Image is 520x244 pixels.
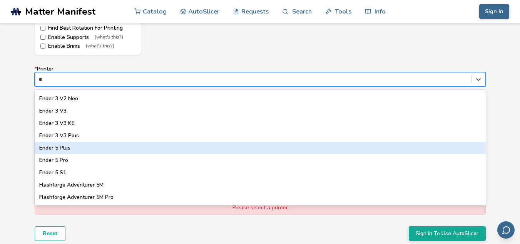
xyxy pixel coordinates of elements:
[35,117,486,130] div: Ender 3 V3 KE
[35,204,486,216] div: Prusa I3 MK3
[35,191,486,204] div: Flashforge Adventurer 5M Pro
[40,26,45,31] input: Find Best Rotation For Printing
[40,43,135,49] label: Enable Brims
[35,167,486,179] div: Ender 5 S1
[95,35,123,40] span: (what's this?)
[409,226,486,241] button: Sign In To Use AutoSlicer
[40,44,45,49] input: Enable Brims(what's this?)
[35,226,65,241] button: Reset
[35,179,486,191] div: Flashforge Adventurer 5M
[35,154,486,167] div: Ender 5 Pro
[497,221,515,239] button: Send feedback via email
[35,66,486,87] label: Printer
[479,4,509,19] button: Sign In
[40,34,135,40] label: Enable Supports
[35,142,486,154] div: Ender 5 Plus
[86,44,114,49] span: (what's this?)
[40,25,135,31] label: Find Best Rotation For Printing
[35,105,486,117] div: Ender 3 V3
[39,76,43,82] input: *PrinterElegoo Neptune 4 MaxElegoo Neptune 4 PlusElegoo Neptune XEnder 3Ender 3 MaxEnder 3 NeoEnd...
[40,35,45,40] input: Enable Supports(what's this?)
[35,201,486,214] div: Please select a printer
[25,6,95,17] span: Matter Manifest
[35,130,486,142] div: Ender 3 V3 Plus
[35,93,486,105] div: Ender 3 V2 Neo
